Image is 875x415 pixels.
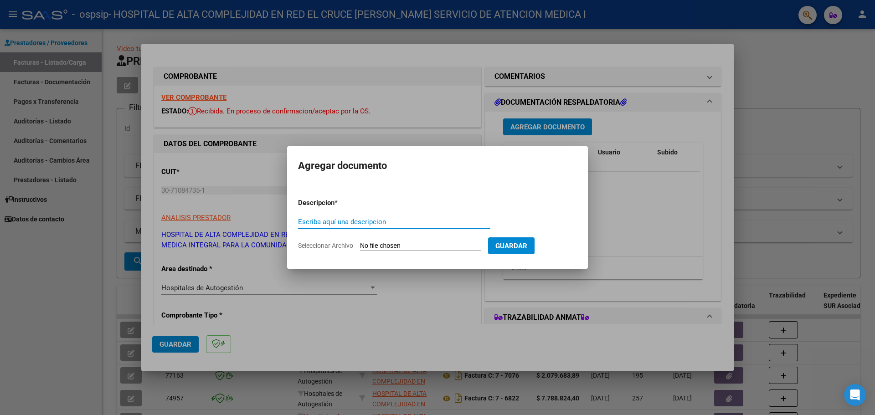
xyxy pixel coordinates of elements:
[298,157,577,174] h2: Agregar documento
[844,384,866,406] div: Open Intercom Messenger
[495,242,527,250] span: Guardar
[488,237,535,254] button: Guardar
[298,242,353,249] span: Seleccionar Archivo
[298,198,382,208] p: Descripcion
